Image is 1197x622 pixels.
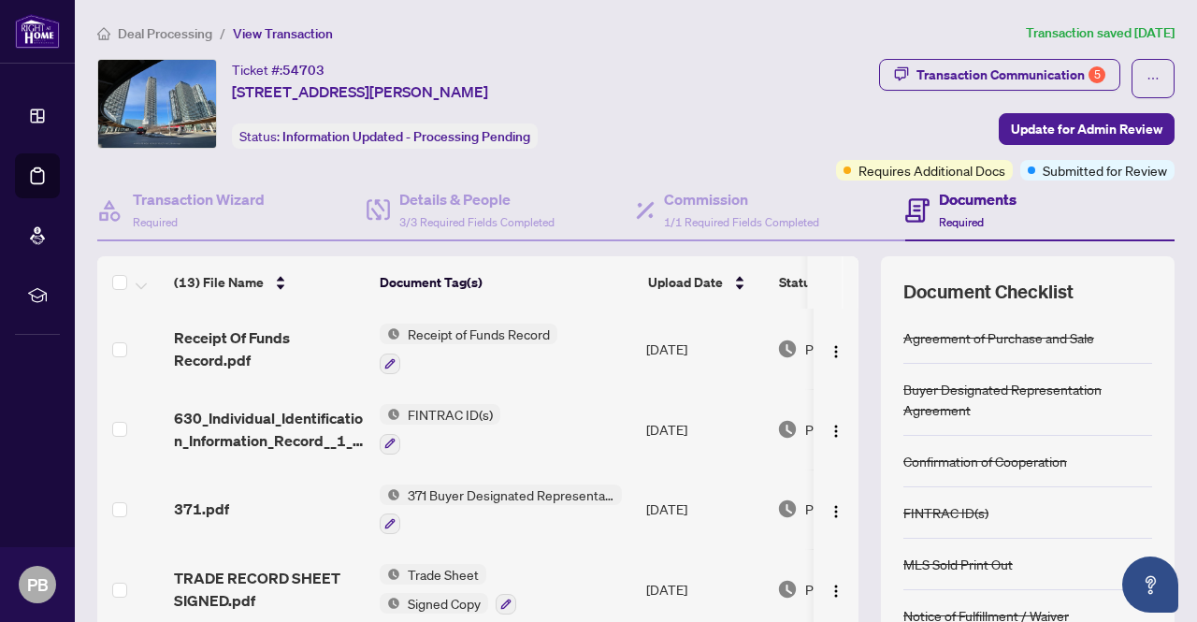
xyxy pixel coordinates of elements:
[1089,66,1105,83] div: 5
[805,419,899,440] span: Pending Review
[27,571,49,598] span: PB
[821,494,851,524] button: Logo
[903,327,1094,348] div: Agreement of Purchase and Sale
[399,215,555,229] span: 3/3 Required Fields Completed
[777,419,798,440] img: Document Status
[174,498,229,520] span: 371.pdf
[777,579,798,600] img: Document Status
[903,451,1067,471] div: Confirmation of Cooperation
[174,326,365,371] span: Receipt Of Funds Record.pdf
[805,499,899,519] span: Pending Review
[779,272,817,293] span: Status
[821,414,851,444] button: Logo
[372,256,641,309] th: Document Tag(s)
[777,339,798,359] img: Document Status
[282,128,530,145] span: Information Updated - Processing Pending
[282,62,324,79] span: 54703
[641,256,772,309] th: Upload Date
[400,404,500,425] span: FINTRAC ID(s)
[15,14,60,49] img: logo
[821,574,851,604] button: Logo
[639,470,770,550] td: [DATE]
[805,579,899,600] span: Pending Review
[399,188,555,210] h4: Details & People
[380,485,622,535] button: Status Icon371 Buyer Designated Representation Agreement - Authority for Purchase or Lease
[821,334,851,364] button: Logo
[380,593,400,614] img: Status Icon
[1043,160,1167,181] span: Submitted for Review
[664,215,819,229] span: 1/1 Required Fields Completed
[400,564,486,585] span: Trade Sheet
[232,59,324,80] div: Ticket #:
[829,584,844,599] img: Logo
[1147,72,1160,85] span: ellipsis
[1122,557,1178,613] button: Open asap
[858,160,1005,181] span: Requires Additional Docs
[805,339,899,359] span: Pending Review
[1026,22,1175,44] article: Transaction saved [DATE]
[400,324,557,344] span: Receipt of Funds Record
[174,407,365,452] span: 630_Individual_Identification_Information_Record__1__-_OREA.pdf
[879,59,1120,91] button: Transaction Communication5
[232,80,488,103] span: [STREET_ADDRESS][PERSON_NAME]
[829,344,844,359] img: Logo
[777,499,798,519] img: Document Status
[772,256,930,309] th: Status
[166,256,372,309] th: (13) File Name
[939,188,1017,210] h4: Documents
[380,324,400,344] img: Status Icon
[916,60,1105,90] div: Transaction Communication
[639,389,770,470] td: [DATE]
[174,567,365,612] span: TRADE RECORD SHEET SIGNED.pdf
[133,215,178,229] span: Required
[380,564,400,585] img: Status Icon
[380,485,400,505] img: Status Icon
[903,502,988,523] div: FINTRAC ID(s)
[232,123,538,149] div: Status:
[639,309,770,389] td: [DATE]
[648,272,723,293] span: Upload Date
[829,504,844,519] img: Logo
[999,113,1175,145] button: Update for Admin Review
[939,215,984,229] span: Required
[400,485,622,505] span: 371 Buyer Designated Representation Agreement - Authority for Purchase or Lease
[98,60,216,148] img: IMG-N12167912_1.jpg
[829,424,844,439] img: Logo
[903,279,1074,305] span: Document Checklist
[97,27,110,40] span: home
[380,324,557,374] button: Status IconReceipt of Funds Record
[903,379,1152,420] div: Buyer Designated Representation Agreement
[174,272,264,293] span: (13) File Name
[233,25,333,42] span: View Transaction
[133,188,265,210] h4: Transaction Wizard
[664,188,819,210] h4: Commission
[220,22,225,44] li: /
[400,593,488,614] span: Signed Copy
[380,564,516,615] button: Status IconTrade SheetStatus IconSigned Copy
[380,404,400,425] img: Status Icon
[903,554,1013,574] div: MLS Sold Print Out
[1011,114,1162,144] span: Update for Admin Review
[380,404,500,455] button: Status IconFINTRAC ID(s)
[118,25,212,42] span: Deal Processing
